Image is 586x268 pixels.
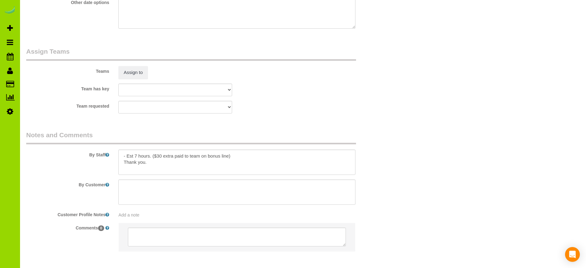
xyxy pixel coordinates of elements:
label: Teams [22,66,114,74]
label: Comments [22,223,114,231]
span: 0 [98,225,104,231]
span: Add a note [118,212,139,217]
img: Automaid Logo [4,6,16,15]
button: Assign to [118,66,148,79]
label: By Customer [22,179,114,188]
label: By Staff [22,150,114,158]
label: Team requested [22,101,114,109]
legend: Notes and Comments [26,130,356,144]
label: Customer Profile Notes [22,209,114,218]
legend: Assign Teams [26,47,356,61]
div: Open Intercom Messenger [565,247,580,262]
label: Team has key [22,84,114,92]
